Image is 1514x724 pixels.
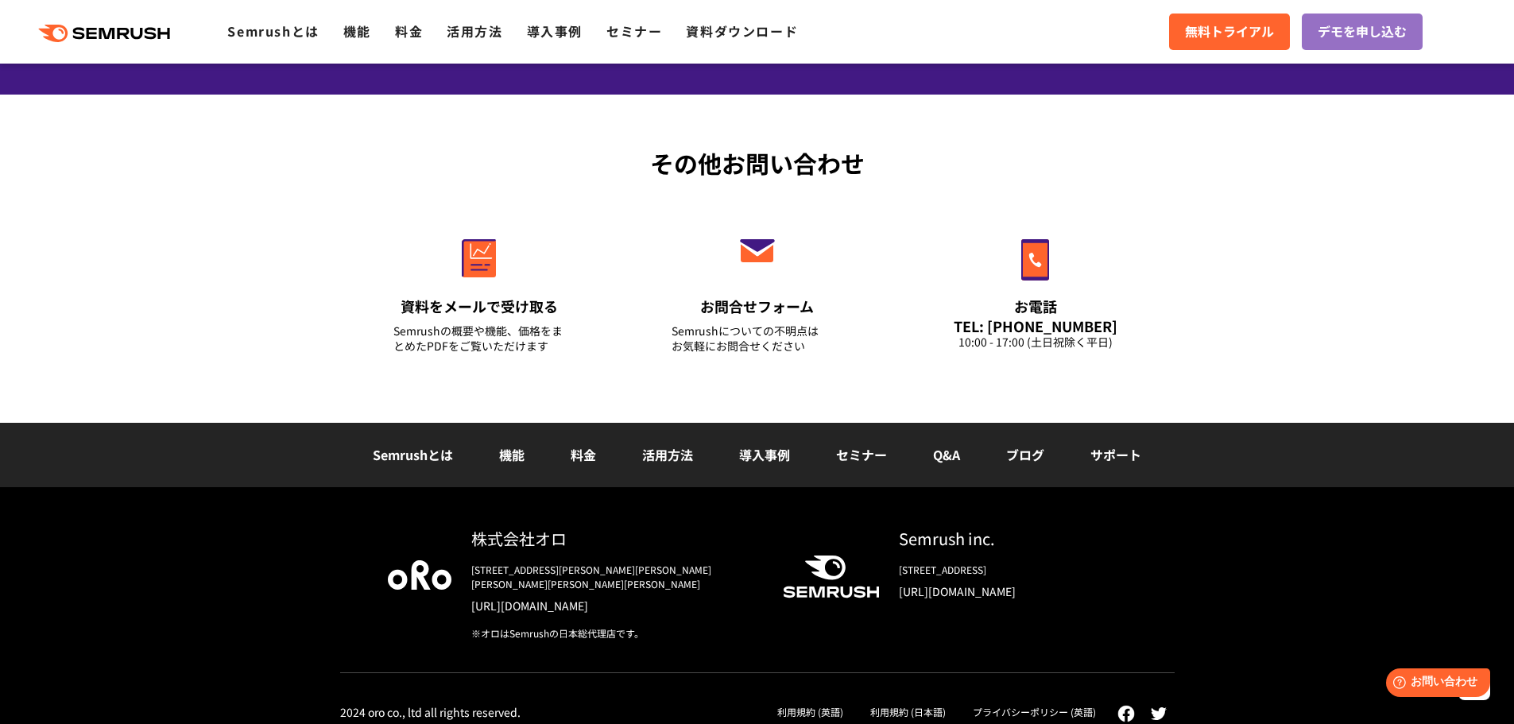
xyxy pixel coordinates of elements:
[1185,21,1274,42] span: 無料トライアル
[739,445,790,464] a: 導入事例
[471,598,757,614] a: [URL][DOMAIN_NAME]
[360,205,598,374] a: 資料をメールで受け取る Semrushの概要や機能、価格をまとめたPDFをご覧いただけます
[899,583,1127,599] a: [URL][DOMAIN_NAME]
[393,296,565,316] div: 資料をメールで受け取る
[471,626,757,641] div: ※オロはSemrushの日本総代理店です。
[642,445,693,464] a: 活用方法
[899,527,1127,550] div: Semrush inc.
[950,335,1121,350] div: 10:00 - 17:00 (土日祝除く平日)
[447,21,502,41] a: 活用方法
[899,563,1127,577] div: [STREET_ADDRESS]
[1302,14,1423,50] a: デモを申し込む
[777,705,843,718] a: 利用規約 (英語)
[499,445,525,464] a: 機能
[638,205,877,374] a: お問合せフォーム Semrushについての不明点はお気軽にお問合せください
[373,445,453,464] a: Semrushとは
[227,21,319,41] a: Semrushとは
[933,445,960,464] a: Q&A
[606,21,662,41] a: セミナー
[340,705,521,719] div: 2024 oro co., ltd all rights reserved.
[870,705,946,718] a: 利用規約 (日本語)
[950,317,1121,335] div: TEL: [PHONE_NUMBER]
[1117,705,1135,722] img: facebook
[471,563,757,591] div: [STREET_ADDRESS][PERSON_NAME][PERSON_NAME][PERSON_NAME][PERSON_NAME][PERSON_NAME]
[950,296,1121,316] div: お電話
[343,21,371,41] a: 機能
[393,323,565,354] div: Semrushの概要や機能、価格をまとめたPDFをご覧いただけます
[1006,445,1044,464] a: ブログ
[672,323,843,354] div: Semrushについての不明点は お気軽にお問合せください
[1318,21,1407,42] span: デモを申し込む
[1151,707,1167,720] img: twitter
[471,527,757,550] div: 株式会社オロ
[395,21,423,41] a: 料金
[672,296,843,316] div: お問合せフォーム
[1090,445,1141,464] a: サポート
[1169,14,1290,50] a: 無料トライアル
[836,445,887,464] a: セミナー
[973,705,1096,718] a: プライバシーポリシー (英語)
[1373,662,1497,707] iframe: Help widget launcher
[571,445,596,464] a: 料金
[686,21,798,41] a: 資料ダウンロード
[527,21,583,41] a: 導入事例
[388,560,451,589] img: oro company
[340,145,1175,181] div: その他お問い合わせ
